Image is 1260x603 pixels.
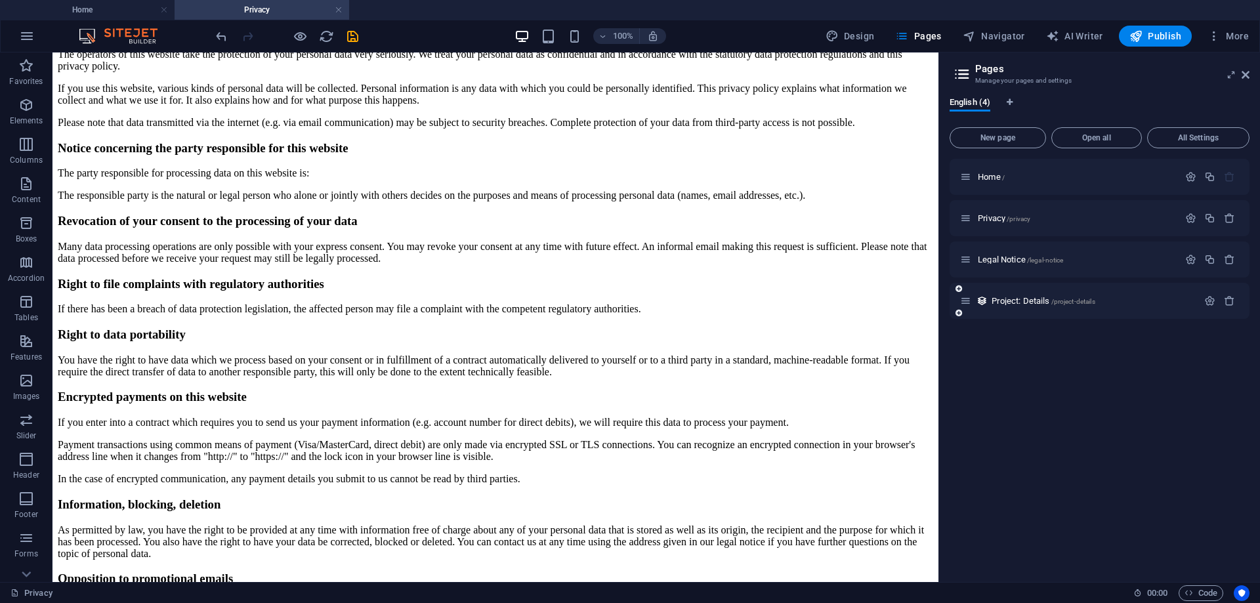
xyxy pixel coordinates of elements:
[1204,295,1215,306] div: Settings
[1202,26,1254,47] button: More
[318,28,334,44] button: reload
[955,134,1040,142] span: New page
[950,97,1249,122] div: Language Tabs
[974,173,1179,181] div: Home/
[1179,585,1223,601] button: Code
[1051,127,1142,148] button: Open all
[1224,295,1235,306] div: Remove
[1156,588,1158,598] span: :
[1007,215,1030,222] span: /privacy
[14,509,38,520] p: Footer
[613,28,634,44] h6: 100%
[1185,254,1196,265] div: Settings
[950,94,990,113] span: English (4)
[319,29,334,44] i: Reload page
[950,127,1046,148] button: New page
[214,29,229,44] i: Undo: Change pages (Ctrl+Z)
[16,234,37,244] p: Boxes
[1002,174,1005,181] span: /
[13,391,40,402] p: Images
[9,76,43,87] p: Favorites
[978,172,1005,182] span: Click to open page
[1027,257,1064,264] span: /legal-notice
[974,214,1179,222] div: Privacy/privacy
[978,213,1030,223] span: Privacy
[1185,213,1196,224] div: Settings
[345,28,360,44] button: save
[1185,585,1217,601] span: Code
[8,273,45,283] p: Accordion
[978,255,1063,264] span: Legal Notice
[1041,26,1108,47] button: AI Writer
[963,30,1025,43] span: Navigator
[14,549,38,559] p: Forms
[957,26,1030,47] button: Navigator
[820,26,880,47] button: Design
[1207,30,1249,43] span: More
[1057,134,1136,142] span: Open all
[992,296,1095,306] span: Click to open page
[213,28,229,44] button: undo
[292,28,308,44] button: Click here to leave preview mode and continue editing
[593,28,640,44] button: 100%
[14,312,38,323] p: Tables
[12,194,41,205] p: Content
[1204,254,1215,265] div: Duplicate
[988,297,1198,305] div: Project: Details/project-details
[974,255,1179,264] div: Legal Notice/legal-notice
[826,30,875,43] span: Design
[975,63,1249,75] h2: Pages
[647,30,659,42] i: On resize automatically adjust zoom level to fit chosen device.
[976,295,988,306] div: This layout is used as a template for all items (e.g. a blog post) of this collection. The conten...
[1234,585,1249,601] button: Usercentrics
[1046,30,1103,43] span: AI Writer
[1153,134,1244,142] span: All Settings
[820,26,880,47] div: Design (Ctrl+Alt+Y)
[895,30,941,43] span: Pages
[10,115,43,126] p: Elements
[10,352,42,362] p: Features
[1133,585,1168,601] h6: Session time
[975,75,1223,87] h3: Manage your pages and settings
[1224,171,1235,182] div: The startpage cannot be deleted
[1224,213,1235,224] div: Remove
[1051,298,1095,305] span: /project-details
[16,430,37,441] p: Slider
[1147,127,1249,148] button: All Settings
[1204,213,1215,224] div: Duplicate
[10,155,43,165] p: Columns
[1119,26,1192,47] button: Publish
[1185,171,1196,182] div: Settings
[75,28,174,44] img: Editor Logo
[175,3,349,17] h4: Privacy
[890,26,946,47] button: Pages
[13,470,39,480] p: Header
[1224,254,1235,265] div: Remove
[1129,30,1181,43] span: Publish
[1204,171,1215,182] div: Duplicate
[1147,585,1167,601] span: 00 00
[10,585,52,601] a: Click to cancel selection. Double-click to open Pages
[345,29,360,44] i: Save (Ctrl+S)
